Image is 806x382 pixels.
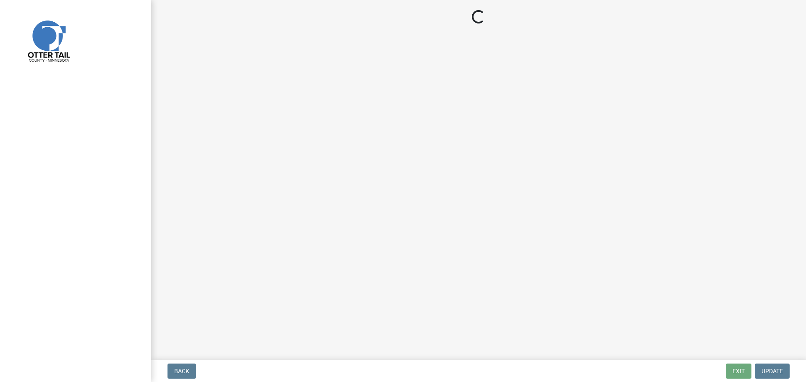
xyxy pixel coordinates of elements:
[17,9,80,72] img: Otter Tail County, Minnesota
[726,364,751,379] button: Exit
[762,368,783,374] span: Update
[755,364,790,379] button: Update
[174,368,189,374] span: Back
[167,364,196,379] button: Back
